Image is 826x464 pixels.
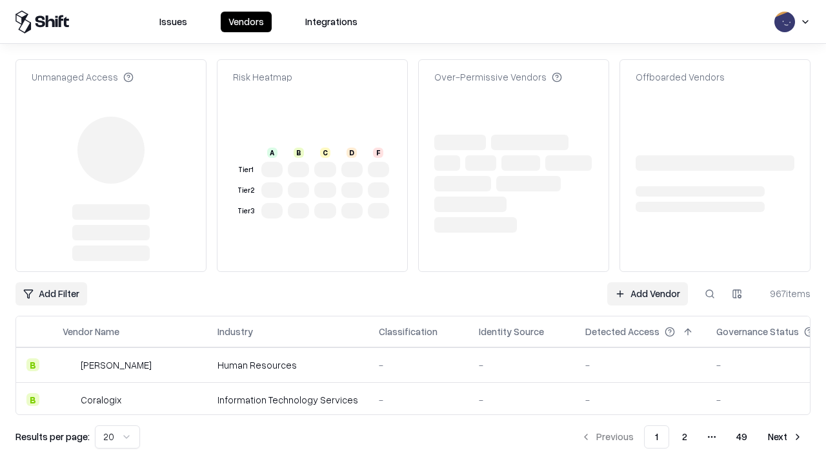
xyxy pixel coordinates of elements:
div: C [320,148,330,158]
a: Add Vendor [607,282,688,305]
img: Coralogix [63,393,76,406]
div: Risk Heatmap [233,70,292,84]
button: Vendors [221,12,272,32]
button: Issues [152,12,195,32]
div: Identity Source [479,325,544,338]
div: B [26,358,39,371]
button: 2 [672,425,698,449]
div: B [294,148,304,158]
div: - [479,358,565,372]
button: Integrations [297,12,365,32]
button: Add Filter [15,282,87,305]
div: - [379,358,458,372]
div: A [267,148,277,158]
div: Governance Status [716,325,799,338]
div: Classification [379,325,438,338]
p: Results per page: [15,430,90,443]
div: - [379,393,458,407]
div: Tier 1 [236,164,256,175]
div: B [26,393,39,406]
button: 49 [726,425,758,449]
div: - [585,393,696,407]
img: Deel [63,358,76,371]
div: - [585,358,696,372]
div: D [347,148,357,158]
div: - [479,393,565,407]
div: Industry [217,325,253,338]
div: Information Technology Services [217,393,358,407]
div: Offboarded Vendors [636,70,725,84]
div: Detected Access [585,325,660,338]
button: 1 [644,425,669,449]
div: F [373,148,383,158]
div: [PERSON_NAME] [81,358,152,372]
div: Tier 2 [236,185,256,196]
div: Vendor Name [63,325,119,338]
div: Over-Permissive Vendors [434,70,562,84]
div: Unmanaged Access [32,70,134,84]
div: 967 items [759,287,811,300]
div: Coralogix [81,393,121,407]
div: Tier 3 [236,206,256,217]
button: Next [760,425,811,449]
div: Human Resources [217,358,358,372]
nav: pagination [573,425,811,449]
